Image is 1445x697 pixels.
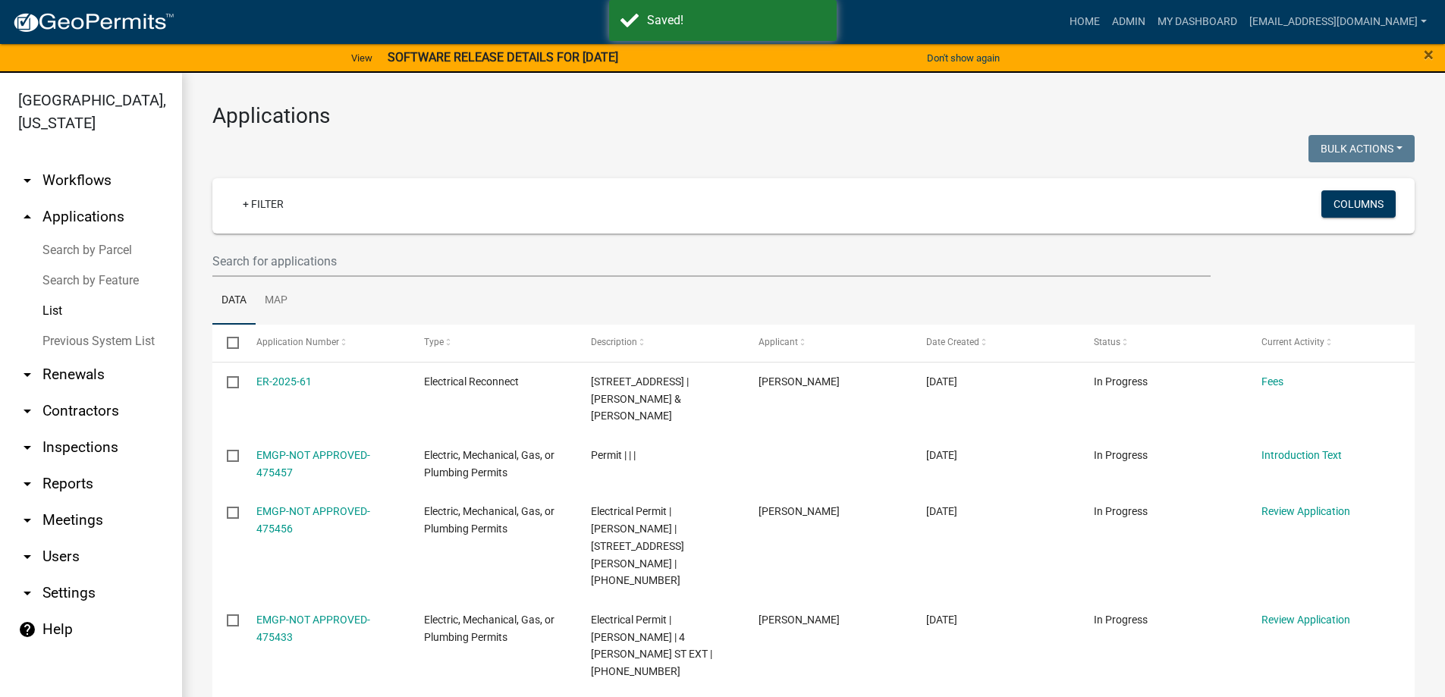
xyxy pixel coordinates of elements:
[231,190,296,218] a: + Filter
[1247,325,1415,361] datatable-header-cell: Current Activity
[212,103,1415,129] h3: Applications
[256,505,370,535] a: EMGP-NOT APPROVED-475456
[926,337,979,347] span: Date Created
[18,208,36,226] i: arrow_drop_up
[926,375,957,388] span: 09/08/2025
[759,505,840,517] span: Nolan Swartzentruber
[576,325,744,361] datatable-header-cell: Description
[256,337,339,347] span: Application Number
[18,584,36,602] i: arrow_drop_down
[759,614,840,626] span: Nolan Swartzentruber
[1308,135,1415,162] button: Bulk Actions
[409,325,576,361] datatable-header-cell: Type
[1094,337,1120,347] span: Status
[926,505,957,517] span: 09/08/2025
[18,475,36,493] i: arrow_drop_down
[212,246,1211,277] input: Search for applications
[1079,325,1247,361] datatable-header-cell: Status
[256,614,370,643] a: EMGP-NOT APPROVED-475433
[18,366,36,384] i: arrow_drop_down
[424,337,444,347] span: Type
[1243,8,1433,36] a: [EMAIL_ADDRESS][DOMAIN_NAME]
[1094,614,1148,626] span: In Progress
[424,614,554,643] span: Electric, Mechanical, Gas, or Plumbing Permits
[1094,505,1148,517] span: In Progress
[424,449,554,479] span: Electric, Mechanical, Gas, or Plumbing Permits
[1151,8,1243,36] a: My Dashboard
[1321,190,1396,218] button: Columns
[759,337,798,347] span: Applicant
[591,614,712,677] span: Electrical Permit | Nolan Swartzentruber | 4 CARVER ST EXT | 035-09-03-010
[759,375,840,388] span: Charles b mcelrath
[18,511,36,529] i: arrow_drop_down
[212,277,256,325] a: Data
[18,402,36,420] i: arrow_drop_down
[926,614,957,626] span: 09/08/2025
[921,46,1006,71] button: Don't show again
[591,449,636,461] span: Permit | | |
[1424,46,1434,64] button: Close
[388,50,618,64] strong: SOFTWARE RELEASE DETAILS FOR [DATE]
[591,505,684,586] span: Electrical Permit | Nolan Swartzentruber | 104 HODGE ST | 108-07-01-025
[1094,449,1148,461] span: In Progress
[926,449,957,461] span: 09/08/2025
[424,375,519,388] span: Electrical Reconnect
[256,277,297,325] a: Map
[212,325,241,361] datatable-header-cell: Select
[256,375,312,388] a: ER-2025-61
[241,325,409,361] datatable-header-cell: Application Number
[744,325,912,361] datatable-header-cell: Applicant
[345,46,379,71] a: View
[1261,505,1350,517] a: Review Application
[1261,449,1342,461] a: Introduction Text
[18,171,36,190] i: arrow_drop_down
[591,337,637,347] span: Description
[1424,44,1434,65] span: ×
[1094,375,1148,388] span: In Progress
[256,449,370,479] a: EMGP-NOT APPROVED-475457
[18,620,36,639] i: help
[1106,8,1151,36] a: Admin
[18,438,36,457] i: arrow_drop_down
[912,325,1079,361] datatable-header-cell: Date Created
[1261,614,1350,626] a: Review Application
[1261,337,1324,347] span: Current Activity
[1063,8,1106,36] a: Home
[424,505,554,535] span: Electric, Mechanical, Gas, or Plumbing Permits
[647,11,825,30] div: Saved!
[18,548,36,566] i: arrow_drop_down
[591,375,689,422] span: 375 GIN HOUSE RD | MCELRATH CHARLES & WATSON ASHLEY
[1261,375,1283,388] a: Fees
